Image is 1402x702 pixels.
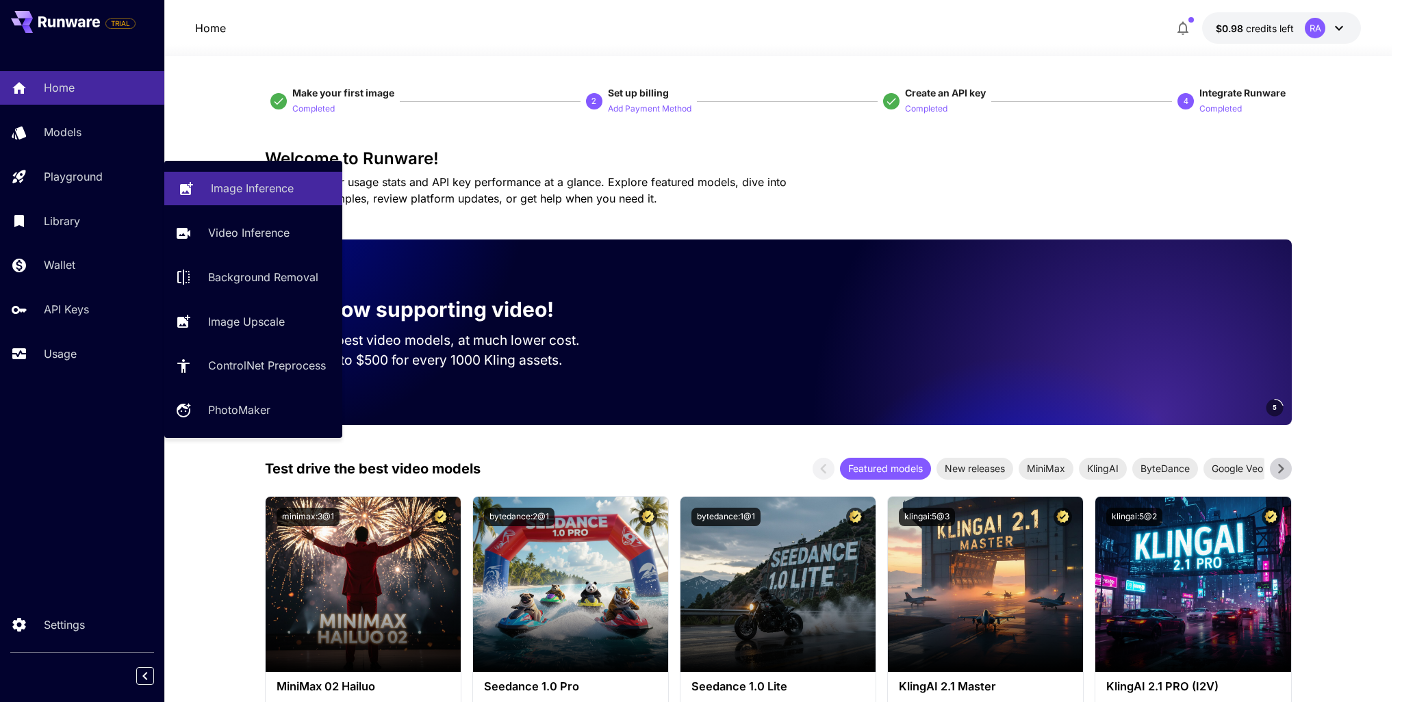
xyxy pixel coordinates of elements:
p: Models [44,124,81,140]
p: PhotoMaker [208,402,270,418]
div: Collapse sidebar [146,664,164,688]
button: bytedance:2@1 [484,508,555,526]
span: MiniMax [1019,461,1073,476]
p: Completed [905,103,947,116]
span: Set up billing [608,87,669,99]
button: $0.98192 [1202,12,1361,44]
p: Completed [292,103,335,116]
div: $0.98192 [1216,21,1294,36]
p: Usage [44,346,77,362]
span: Integrate Runware [1199,87,1286,99]
p: 2 [591,95,596,107]
p: Settings [44,616,85,633]
p: API Keys [44,301,89,317]
p: Home [44,79,75,96]
img: alt [888,497,1083,672]
button: Certified Model – Vetted for best performance and includes a commercial license. [1262,508,1280,526]
a: ControlNet Preprocess [164,349,342,382]
a: Image Inference [164,172,342,205]
img: alt [266,497,461,672]
span: Create an API key [905,87,986,99]
h3: Seedance 1.0 Lite [691,680,865,693]
button: klingai:5@2 [1106,508,1162,526]
span: Check out your usage stats and API key performance at a glance. Explore featured models, dive int... [265,175,787,205]
p: Wallet [44,257,75,273]
img: alt [680,497,876,672]
p: Now supporting video! [325,294,554,325]
button: Certified Model – Vetted for best performance and includes a commercial license. [431,508,450,526]
span: $0.98 [1216,23,1246,34]
p: Image Upscale [208,313,285,330]
span: KlingAI [1079,461,1127,476]
span: Add your payment card to enable full platform functionality. [105,15,136,31]
h3: KlingAI 2.1 PRO (I2V) [1106,680,1279,693]
div: RA [1305,18,1325,38]
p: 4 [1184,95,1188,107]
button: Certified Model – Vetted for best performance and includes a commercial license. [639,508,657,526]
p: Video Inference [208,224,290,241]
a: Image Upscale [164,304,342,338]
p: Playground [44,168,103,185]
a: Background Removal [164,261,342,294]
span: New releases [936,461,1013,476]
p: Test drive the best video models [265,458,481,479]
p: Background Removal [208,269,318,285]
span: Google Veo [1203,461,1271,476]
button: Certified Model – Vetted for best performance and includes a commercial license. [1054,508,1072,526]
p: Add Payment Method [608,103,691,116]
span: 5 [1273,402,1277,413]
button: minimax:3@1 [277,508,340,526]
span: credits left [1246,23,1294,34]
a: PhotoMaker [164,393,342,427]
span: Make your first image [292,87,394,99]
button: klingai:5@3 [899,508,955,526]
a: Video Inference [164,216,342,250]
h3: Welcome to Runware! [265,149,1292,168]
h3: KlingAI 2.1 Master [899,680,1072,693]
span: TRIAL [106,18,135,29]
img: alt [1095,497,1290,672]
button: Certified Model – Vetted for best performance and includes a commercial license. [846,508,865,526]
img: alt [473,497,668,672]
span: ByteDance [1132,461,1198,476]
p: ControlNet Preprocess [208,357,326,374]
p: Save up to $500 for every 1000 Kling assets. [287,350,606,370]
p: Run the best video models, at much lower cost. [287,330,606,350]
p: Library [44,213,80,229]
h3: MiniMax 02 Hailuo [277,680,450,693]
span: Featured models [840,461,931,476]
p: Image Inference [211,180,294,196]
p: Completed [1199,103,1242,116]
h3: Seedance 1.0 Pro [484,680,657,693]
button: bytedance:1@1 [691,508,761,526]
nav: breadcrumb [195,20,226,36]
button: Collapse sidebar [136,667,154,685]
p: Home [195,20,226,36]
